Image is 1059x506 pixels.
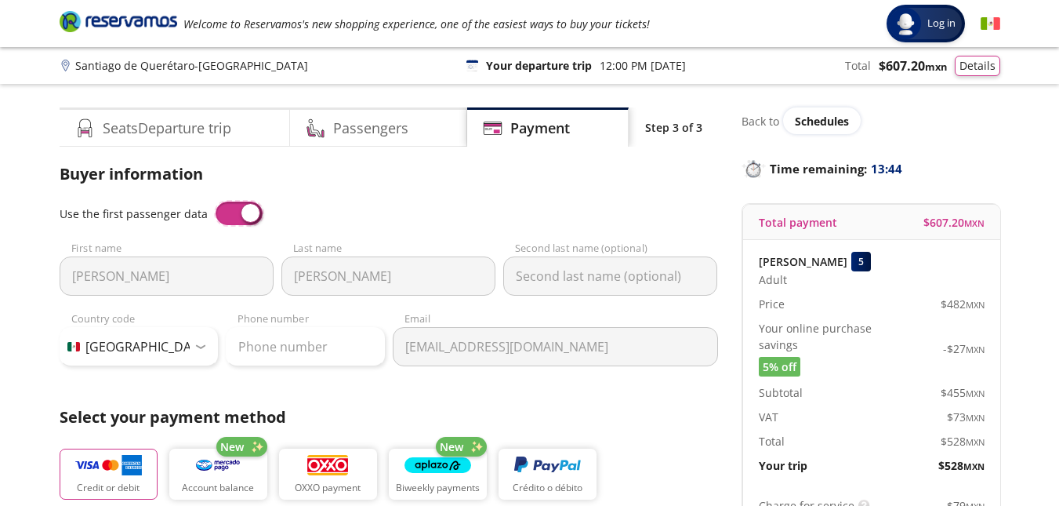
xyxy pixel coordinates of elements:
[923,214,985,231] span: $ 607.20
[742,107,1000,134] div: Back to schedules
[943,340,985,357] span: -$ 27
[77,481,140,495] p: Credit or debit
[60,206,208,221] span: Use the first passenger data
[645,119,702,136] p: Step 3 of 3
[440,439,463,455] span: New
[600,57,686,74] p: 12:00 PM [DATE]
[60,449,158,500] button: Credit or debit
[763,359,796,375] span: 5% off
[169,449,267,500] button: Account balance
[742,158,1000,180] p: Time remaining :
[60,162,718,186] p: Buyer information
[966,299,985,311] small: MXN
[968,415,1043,490] iframe: Messagebird Livechat Widget
[60,9,177,33] i: Brand Logo
[921,16,962,31] span: Log in
[941,384,985,401] span: $ 455
[486,57,592,74] p: Your departure trip
[759,320,872,353] p: Your online purchase savings
[759,271,787,288] span: Adult
[981,14,1000,34] button: Español
[396,481,480,495] p: Biweekly payments
[183,16,650,31] em: Welcome to Reservamos's new shopping experience, one of the easiest ways to buy your tickets!
[60,257,274,296] input: First name
[955,56,1000,76] button: Details
[513,481,582,495] p: Crédito o débito
[759,433,785,450] p: Total
[966,412,985,424] small: MXN
[503,257,717,296] input: Second last name (optional)
[60,406,718,429] p: Select your payment method
[333,118,408,139] h4: Passengers
[499,449,597,500] button: Crédito o débito
[938,457,985,474] span: $ 528
[182,481,254,495] p: Account balance
[759,384,803,401] p: Subtotal
[963,460,985,472] small: MXN
[510,118,570,139] h4: Payment
[742,113,779,129] p: Back to
[845,57,871,74] p: Total
[75,57,308,74] p: Santiago de Querétaro - [GEOGRAPHIC_DATA]
[851,252,871,271] div: 5
[941,433,985,450] span: $ 528
[759,296,785,312] p: Price
[295,481,361,495] p: OXXO payment
[941,296,985,312] span: $ 482
[279,449,377,500] button: OXXO payment
[871,160,902,178] span: 13:44
[966,436,985,448] small: MXN
[759,214,837,231] p: Total payment
[795,114,849,129] span: Schedules
[759,253,847,270] p: [PERSON_NAME]
[226,327,385,366] input: Phone number
[281,257,495,296] input: Last name
[393,327,718,366] input: Email
[103,118,231,139] h4: Seats Departure trip
[966,388,985,399] small: MXN
[947,409,985,425] span: $ 73
[925,60,947,74] small: MXN
[389,449,487,500] button: Biweekly payments
[60,9,177,38] a: Brand Logo
[966,344,985,355] small: MXN
[220,439,244,455] span: New
[879,56,947,75] span: $ 607.20
[759,409,778,425] p: VAT
[67,342,80,351] img: MX
[964,217,985,229] small: MXN
[759,457,807,474] p: Your trip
